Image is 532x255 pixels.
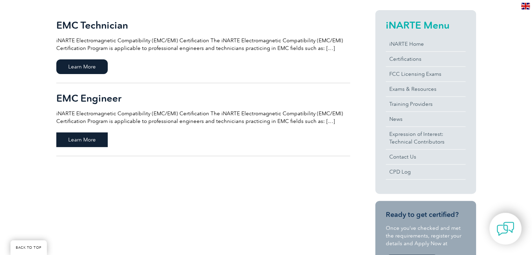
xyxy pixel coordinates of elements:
a: FCC Licensing Exams [386,67,466,81]
p: iNARTE Electromagnetic Compatibility (EMC/EMI) Certification The iNARTE Electromagnetic Compatibi... [56,37,350,52]
img: en [521,3,530,9]
h2: iNARTE Menu [386,20,466,31]
h2: EMC Technician [56,20,350,31]
h2: EMC Engineer [56,93,350,104]
a: Exams & Resources [386,82,466,96]
a: News [386,112,466,126]
a: EMC Engineer iNARTE Electromagnetic Compatibility (EMC/EMI) Certification The iNARTE Electromagne... [56,83,350,156]
span: Learn More [56,59,108,74]
a: EMC Technician iNARTE Electromagnetic Compatibility (EMC/EMI) Certification The iNARTE Electromag... [56,10,350,83]
a: Contact Us [386,150,466,164]
p: iNARTE Electromagnetic Compatibility (EMC/EMI) Certification The iNARTE Electromagnetic Compatibi... [56,110,350,125]
a: CPD Log [386,165,466,179]
span: Learn More [56,132,108,147]
a: iNARTE Home [386,37,466,51]
a: Training Providers [386,97,466,111]
a: Certifications [386,52,466,66]
a: BACK TO TOP [10,240,47,255]
p: Once you’ve checked and met the requirements, register your details and Apply Now at [386,224,466,247]
img: contact-chat.png [497,220,514,238]
h3: Ready to get certified? [386,210,466,219]
a: Expression of Interest:Technical Contributors [386,127,466,149]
